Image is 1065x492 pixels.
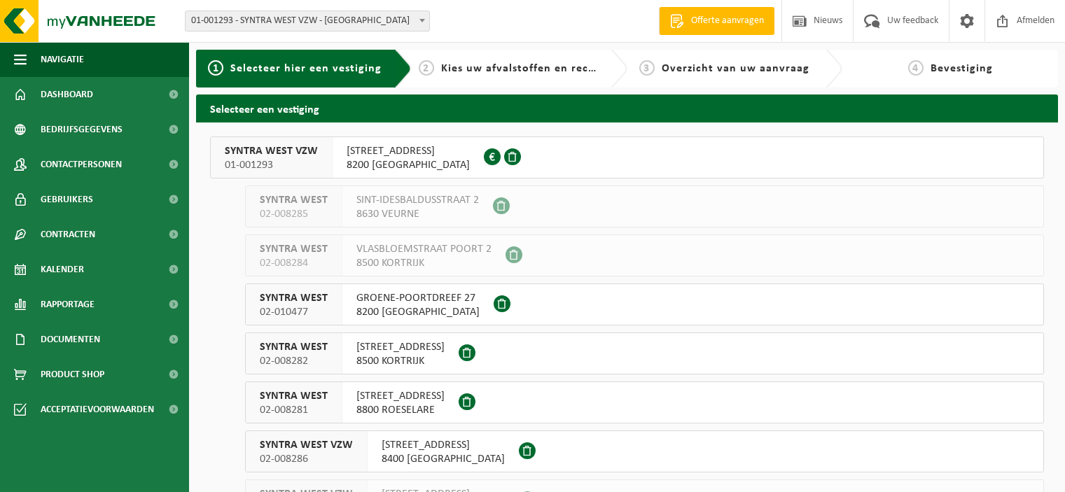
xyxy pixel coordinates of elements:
[245,381,1044,423] button: SYNTRA WEST 02-008281 [STREET_ADDRESS]8800 ROESELARE
[41,322,100,357] span: Documenten
[419,60,434,76] span: 2
[225,158,318,172] span: 01-001293
[41,287,95,322] span: Rapportage
[41,392,154,427] span: Acceptatievoorwaarden
[260,340,328,354] span: SYNTRA WEST
[41,252,84,287] span: Kalender
[41,77,93,112] span: Dashboard
[196,94,1058,122] h2: Selecteer een vestiging
[356,340,445,354] span: [STREET_ADDRESS]
[356,403,445,417] span: 8800 ROESELARE
[347,144,470,158] span: [STREET_ADDRESS]
[186,11,429,31] span: 01-001293 - SYNTRA WEST VZW - SINT-MICHIELS
[41,112,123,147] span: Bedrijfsgegevens
[931,63,993,74] span: Bevestiging
[347,158,470,172] span: 8200 [GEOGRAPHIC_DATA]
[382,452,505,466] span: 8400 [GEOGRAPHIC_DATA]
[41,147,122,182] span: Contactpersonen
[41,357,104,392] span: Product Shop
[185,10,430,31] span: 01-001293 - SYNTRA WEST VZW - SINT-MICHIELS
[260,403,328,417] span: 02-008281
[356,256,492,270] span: 8500 KORTRIJK
[356,207,479,221] span: 8630 VEURNE
[260,207,328,221] span: 02-008285
[41,182,93,217] span: Gebruikers
[662,63,809,74] span: Overzicht van uw aanvraag
[208,60,223,76] span: 1
[441,63,634,74] span: Kies uw afvalstoffen en recipiënten
[230,63,382,74] span: Selecteer hier een vestiging
[260,256,328,270] span: 02-008284
[659,7,774,35] a: Offerte aanvragen
[356,193,479,207] span: SINT-IDESBALDUSSTRAAT 2
[356,354,445,368] span: 8500 KORTRIJK
[908,60,924,76] span: 4
[382,438,505,452] span: [STREET_ADDRESS]
[260,354,328,368] span: 02-008282
[260,452,353,466] span: 02-008286
[639,60,655,76] span: 3
[260,193,328,207] span: SYNTRA WEST
[225,144,318,158] span: SYNTRA WEST VZW
[356,291,480,305] span: GROENE-POORTDREEF 27
[260,242,328,256] span: SYNTRA WEST
[245,283,1044,325] button: SYNTRA WEST 02-010477 GROENE-POORTDREEF 278200 [GEOGRAPHIC_DATA]
[41,42,84,77] span: Navigatie
[356,305,480,319] span: 8200 [GEOGRAPHIC_DATA]
[260,291,328,305] span: SYNTRA WEST
[356,389,445,403] span: [STREET_ADDRESS]
[260,438,353,452] span: SYNTRA WEST VZW
[356,242,492,256] span: VLASBLOEMSTRAAT POORT 2
[260,305,328,319] span: 02-010477
[260,389,328,403] span: SYNTRA WEST
[41,217,95,252] span: Contracten
[245,332,1044,374] button: SYNTRA WEST 02-008282 [STREET_ADDRESS]8500 KORTRIJK
[245,430,1044,472] button: SYNTRA WEST VZW 02-008286 [STREET_ADDRESS]8400 [GEOGRAPHIC_DATA]
[688,14,767,28] span: Offerte aanvragen
[210,136,1044,178] button: SYNTRA WEST VZW 01-001293 [STREET_ADDRESS]8200 [GEOGRAPHIC_DATA]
